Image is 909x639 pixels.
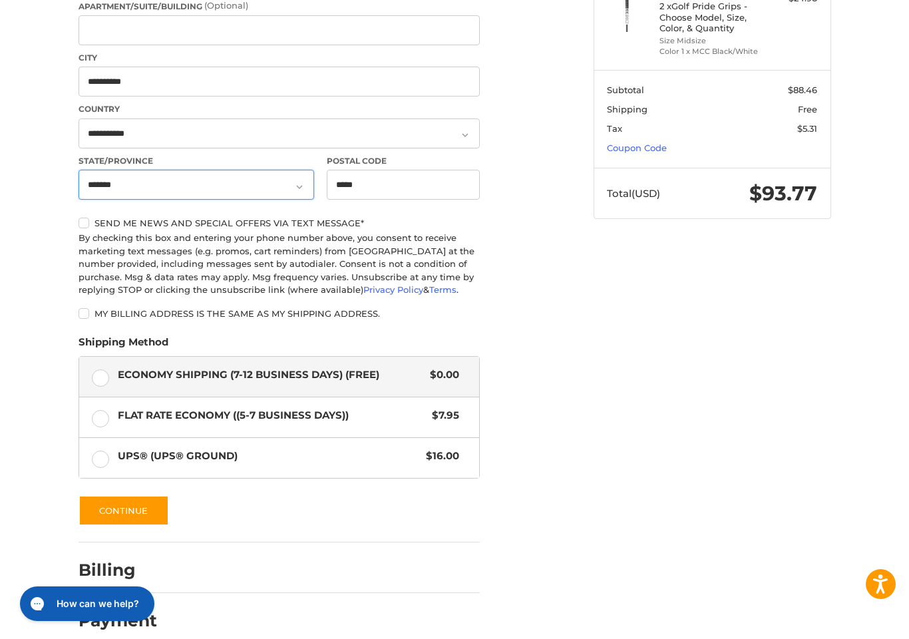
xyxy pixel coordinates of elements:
span: Subtotal [607,85,644,95]
div: By checking this box and entering your phone number above, you consent to receive marketing text ... [79,232,480,297]
span: $7.95 [426,408,460,423]
span: $0.00 [424,367,460,383]
label: Postal Code [327,155,480,167]
legend: Shipping Method [79,335,168,356]
span: $16.00 [420,449,460,464]
span: Shipping [607,104,647,114]
a: Terms [429,284,456,295]
span: Total (USD) [607,187,660,200]
li: Size Midsize [659,35,761,47]
span: $93.77 [749,181,817,206]
span: $88.46 [788,85,817,95]
label: My billing address is the same as my shipping address. [79,308,480,319]
a: Coupon Code [607,142,667,153]
h2: Billing [79,560,156,580]
span: UPS® (UPS® Ground) [118,449,420,464]
label: Send me news and special offers via text message* [79,218,480,228]
label: Country [79,103,480,115]
span: Free [798,104,817,114]
span: Flat Rate Economy ((5-7 Business Days)) [118,408,426,423]
a: Privacy Policy [363,284,423,295]
span: Economy Shipping (7-12 Business Days) (Free) [118,367,424,383]
label: State/Province [79,155,314,167]
iframe: Gorgias live chat messenger [13,582,158,626]
h4: 2 x Golf Pride Grips - Choose Model, Size, Color, & Quantity [659,1,761,33]
li: Color 1 x MCC Black/White [659,46,761,57]
span: Tax [607,123,622,134]
span: $5.31 [797,123,817,134]
button: Continue [79,495,169,526]
label: City [79,52,480,64]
